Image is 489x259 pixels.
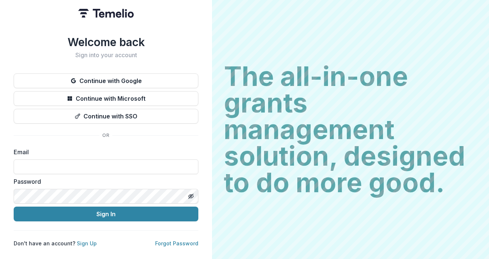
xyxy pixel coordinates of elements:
[14,35,198,49] h1: Welcome back
[14,207,198,221] button: Sign In
[78,9,134,18] img: Temelio
[14,109,198,124] button: Continue with SSO
[14,177,194,186] label: Password
[77,240,97,246] a: Sign Up
[14,52,198,59] h2: Sign into your account
[14,91,198,106] button: Continue with Microsoft
[185,190,197,202] button: Toggle password visibility
[14,239,97,247] p: Don't have an account?
[14,148,194,156] label: Email
[14,73,198,88] button: Continue with Google
[155,240,198,246] a: Forgot Password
